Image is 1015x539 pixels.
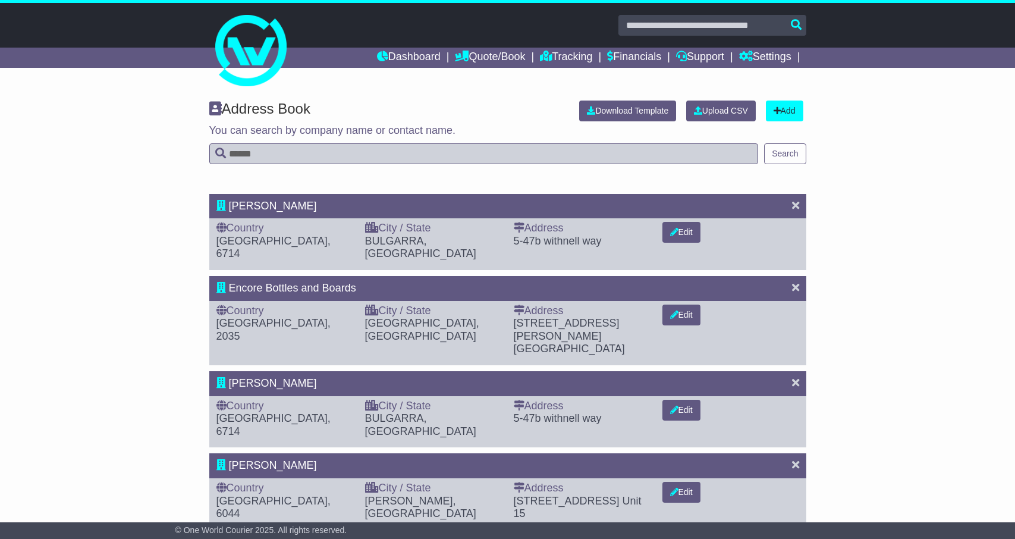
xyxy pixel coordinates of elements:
[216,305,353,318] div: Country
[455,48,525,68] a: Quote/Book
[739,48,791,68] a: Settings
[229,282,356,294] span: Encore Bottles and Boards
[514,495,642,520] span: Unit 15
[579,101,676,121] a: Download Template
[764,143,806,164] button: Search
[514,317,620,342] span: [STREET_ADDRESS][PERSON_NAME]
[686,101,756,121] a: Upload CSV
[229,377,317,389] span: [PERSON_NAME]
[540,48,592,68] a: Tracking
[365,235,476,260] span: BULGARRA, [GEOGRAPHIC_DATA]
[514,400,651,413] div: Address
[514,495,620,507] span: [STREET_ADDRESS]
[377,48,441,68] a: Dashboard
[203,101,571,121] div: Address Book
[365,400,502,413] div: City / State
[365,482,502,495] div: City / State
[365,412,476,437] span: BULGARRA, [GEOGRAPHIC_DATA]
[175,525,347,535] span: © One World Courier 2025. All rights reserved.
[229,200,317,212] span: [PERSON_NAME]
[514,222,651,235] div: Address
[514,412,602,424] span: 5-47b withnell way
[216,317,331,342] span: [GEOGRAPHIC_DATA], 2035
[216,495,331,520] span: [GEOGRAPHIC_DATA], 6044
[365,317,479,342] span: [GEOGRAPHIC_DATA], [GEOGRAPHIC_DATA]
[514,235,602,247] span: 5-47b withnell way
[229,459,317,471] span: [PERSON_NAME]
[365,222,502,235] div: City / State
[216,412,331,437] span: [GEOGRAPHIC_DATA], 6714
[662,400,700,421] button: Edit
[662,305,700,325] button: Edit
[216,235,331,260] span: [GEOGRAPHIC_DATA], 6714
[514,482,651,495] div: Address
[365,305,502,318] div: City / State
[514,305,651,318] div: Address
[662,482,700,503] button: Edit
[514,343,625,355] span: [GEOGRAPHIC_DATA]
[216,482,353,495] div: Country
[662,222,700,243] button: Edit
[365,495,476,520] span: [PERSON_NAME], [GEOGRAPHIC_DATA]
[766,101,803,121] a: Add
[209,124,806,137] p: You can search by company name or contact name.
[216,400,353,413] div: Country
[216,222,353,235] div: Country
[676,48,724,68] a: Support
[607,48,661,68] a: Financials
